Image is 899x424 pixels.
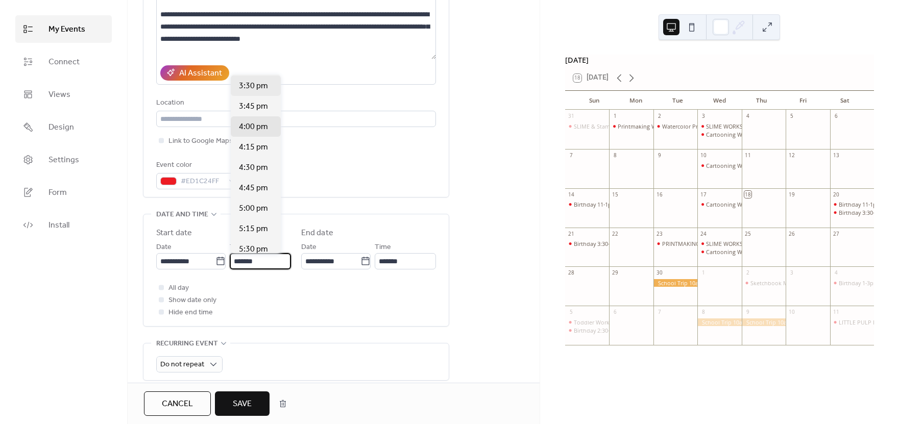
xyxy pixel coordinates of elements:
span: 4:00 pm [239,121,268,133]
div: Birthday 11-1pm [565,201,609,208]
div: 7 [656,309,663,316]
div: Birthday 1-3pm [830,279,874,287]
div: Mon [615,91,657,110]
div: 16 [656,191,663,198]
div: 4 [833,269,840,277]
div: Watercolor Printmaking 10:00am-11:30pm [653,122,697,130]
div: 25 [744,230,751,237]
div: SLIME & Stamping 11:00am-12:30pm [574,122,669,130]
button: Save [215,391,270,416]
div: 5 [788,113,795,120]
div: 1 [700,269,707,277]
div: Birthday 11-1pm [830,201,874,208]
div: Watercolor Printmaking 10:00am-11:30pm [662,122,772,130]
div: Sketchbook Making Workshop 10:30am-12:30pm [742,279,786,287]
span: Date [156,241,172,254]
div: 20 [833,191,840,198]
div: 24 [700,230,707,237]
div: 8 [612,152,619,159]
div: Sketchbook Making Workshop 10:30am-12:30pm [750,279,879,287]
span: Hide end time [168,307,213,319]
div: AI Assistant [179,67,222,80]
span: Date [301,241,317,254]
span: Install [48,219,69,232]
div: School Trip 10am-12pm [742,318,786,326]
span: Connect [48,56,80,68]
div: School Trip 10am-12pm [697,318,741,326]
div: 22 [612,230,619,237]
span: 3:30 pm [239,80,268,92]
div: 19 [788,191,795,198]
div: 14 [568,191,575,198]
span: Link to Google Maps [168,135,233,147]
div: 15 [612,191,619,198]
div: Location [156,97,434,109]
span: Views [48,89,70,101]
div: 3 [700,113,707,120]
div: 17 [700,191,707,198]
div: 11 [744,152,751,159]
div: SLIME WORKSHOP 10:30am-12:00pm [706,240,802,247]
div: SLIME WORKSHOP 10:30am-12:00pm [697,122,741,130]
div: Cartooning Workshop 4:30-6:00pm [706,162,797,169]
a: Form [15,179,112,206]
a: Connect [15,48,112,76]
div: Printmaking Workshop 10:00am-11:30am [609,122,653,130]
div: Sun [573,91,615,110]
div: Sat [824,91,866,110]
div: SLIME & Stamping 11:00am-12:30pm [565,122,609,130]
div: School Trip 10am-12pm [653,279,697,287]
span: My Events [48,23,85,36]
span: Do not repeat [160,358,204,371]
div: 5 [568,309,575,316]
div: Birthday 11-1pm [574,201,617,208]
div: 9 [656,152,663,159]
div: Birthday 3:30-5:30pm [830,209,874,216]
div: SLIME WORKSHOP 10:30am-12:00pm [706,122,802,130]
div: 10 [788,309,795,316]
a: Design [15,113,112,141]
span: 4:15 pm [239,141,268,154]
div: Start date [156,227,192,239]
div: Printmaking Workshop 10:00am-11:30am [618,122,725,130]
div: LITTLE PULP RE:OPENING “DOODLE/PIZZA” PARTY [830,318,874,326]
div: Birthday 2:30-4:30pm [574,327,629,334]
div: 27 [833,230,840,237]
div: 12 [788,152,795,159]
div: 6 [833,113,840,120]
span: #ED1C24FF [181,176,224,188]
button: Cancel [144,391,211,416]
span: Save [233,398,252,410]
div: 1 [612,113,619,120]
div: Cartooning Workshop 4:30-6:00pm [697,201,741,208]
div: SLIME WORKSHOP 10:30am-12:00pm [697,240,741,247]
span: 4:30 pm [239,162,268,174]
div: 13 [833,152,840,159]
span: 3:45 pm [239,101,268,113]
div: 4 [744,113,751,120]
a: Settings [15,146,112,173]
div: 29 [612,269,619,277]
div: 9 [744,309,751,316]
span: Recurring event [156,338,218,350]
div: 3 [788,269,795,277]
div: [DATE] [565,55,874,66]
a: Install [15,211,112,239]
div: Birthday 3:30-5:30pm [839,209,894,216]
div: Birthday 1-3pm [839,279,879,287]
div: 30 [656,269,663,277]
a: My Events [15,15,112,43]
div: 11 [833,309,840,316]
div: 2 [656,113,663,120]
div: 28 [568,269,575,277]
div: PRINTMAKING WORKSHOP 10:30am-12:00pm [653,240,697,247]
div: PRINTMAKING WORKSHOP 10:30am-12:00pm [662,240,780,247]
div: Tue [657,91,698,110]
div: 8 [700,309,707,316]
span: Form [48,187,67,199]
div: 26 [788,230,795,237]
span: Cancel [162,398,193,410]
div: Cartooning Workshop 4:30-6:00pm [697,162,741,169]
span: Design [48,121,74,134]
